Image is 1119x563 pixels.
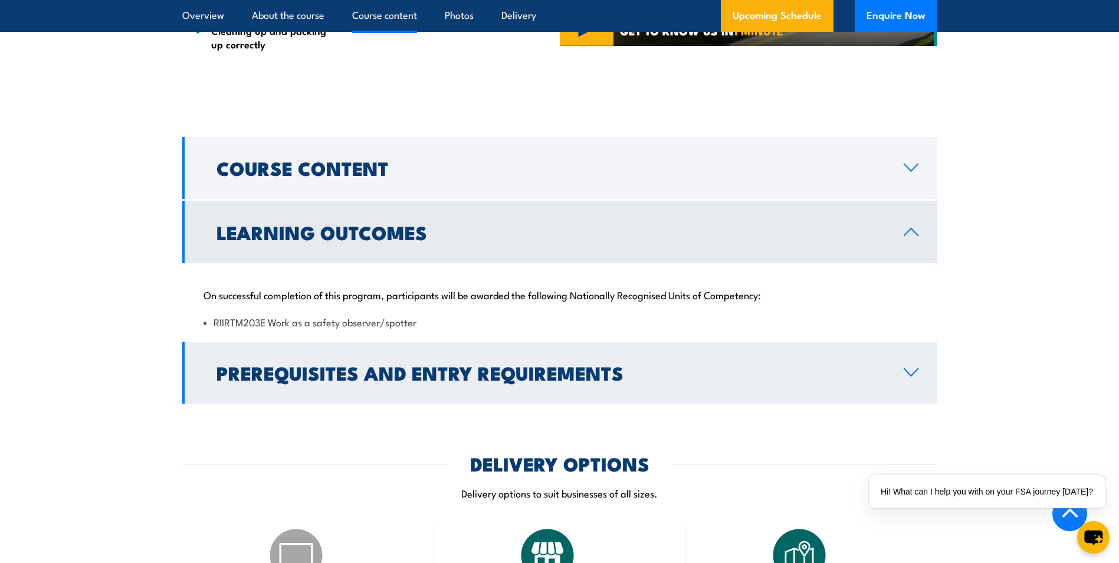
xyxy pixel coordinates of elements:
[216,159,885,176] h2: Course Content
[734,22,783,39] strong: 1 MINUTE
[182,486,937,500] p: Delivery options to suit businesses of all sizes.
[204,289,916,300] p: On successful completion of this program, participants will be awarded the following Nationally R...
[216,364,885,381] h2: Prerequisites and Entry Requirements
[182,201,937,263] a: Learning Outcomes
[182,342,937,404] a: Prerequisites and Entry Requirements
[204,315,916,329] li: RIIRTM203E Work as a safety observer/spotter
[182,137,937,199] a: Course Content
[216,224,885,240] h2: Learning Outcomes
[194,24,339,51] li: Cleaning up and packing up correctly
[620,25,783,36] span: GET TO KNOW US IN
[470,455,649,472] h2: DELIVERY OPTIONS
[1077,521,1110,554] button: chat-button
[869,475,1105,508] div: Hi! What can I help you with on your FSA journey [DATE]?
